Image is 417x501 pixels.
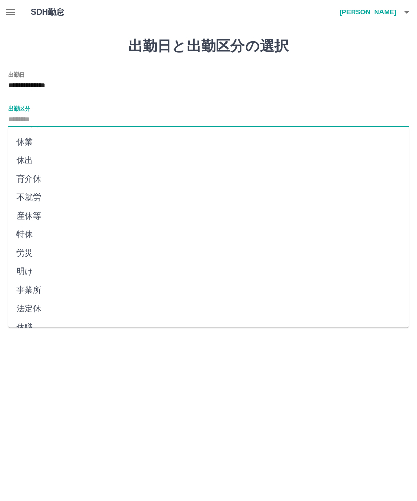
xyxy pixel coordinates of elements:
label: 出勤区分 [8,104,30,112]
li: 休業 [8,133,409,152]
li: 事業所 [8,281,409,300]
h1: 出勤日と出勤区分の選択 [8,38,409,55]
li: 育介休 [8,170,409,189]
li: 法定休 [8,300,409,318]
li: 労災 [8,244,409,263]
li: 不就労 [8,189,409,207]
li: 特休 [8,226,409,244]
li: 休職 [8,318,409,337]
label: 出勤日 [8,70,25,78]
li: 明け [8,263,409,281]
li: 休出 [8,152,409,170]
li: 産休等 [8,207,409,226]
